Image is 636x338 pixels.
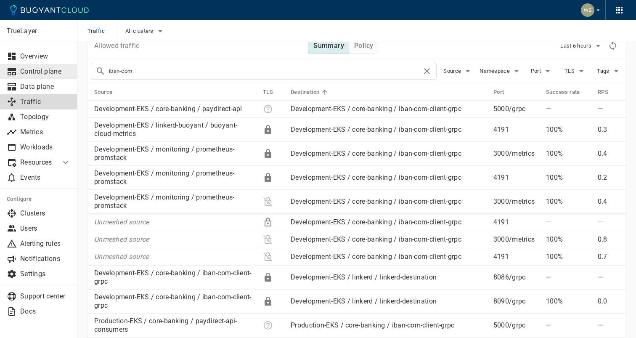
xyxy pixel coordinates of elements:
div: Plaintext [263,252,273,262]
p: 4191 [493,173,539,182]
p: Unmeshed source [94,253,256,261]
p: Notifications [20,255,71,263]
p: Data plane [20,83,71,91]
p: Traffic [20,98,71,106]
p: Support center [20,292,71,301]
p: Resources [20,158,54,167]
a: Production-EKS / core-banking / paydirect-api-consumers [94,317,237,333]
p: — [598,321,619,330]
h5: RPS [598,89,608,96]
p: 8090 / grpc [493,297,539,306]
p: 0.0 [598,297,619,306]
a: Development-EKS / core-banking / iban-com-client-grpc [291,218,461,226]
p: Users [20,224,71,233]
p: 0.2 [598,173,619,182]
p: 0.8 [598,235,619,244]
a: Development-EKS / core-banking / iban-com-client-grpc [291,149,461,157]
button: Tags [596,65,623,77]
span: Port [493,88,515,96]
p: 100% [546,173,591,182]
a: Development-EKS / core-banking / iban-com-client-grpc [291,173,461,181]
span: TLS [263,88,284,96]
p: — [598,105,619,113]
div: Unknown [263,104,273,114]
button: Source [443,65,473,77]
span: Port [531,68,543,75]
p: — [598,218,619,226]
a: Development-EKS / monitoring / prometheus-promstack [94,193,235,210]
a: Development-EKS / core-banking / iban-com-client-grpc [291,197,461,205]
span: RPS [598,88,619,96]
a: Development-EKS / core-banking / iban-com-client-grpc [291,105,461,113]
p: 100% [546,149,591,158]
button: Policy [349,38,378,53]
span: All clusters [125,28,155,35]
p: Events [20,173,71,182]
a: Development-EKS / core-banking / iban-com-client-grpc [94,293,252,309]
span: Namespace [480,68,511,75]
p: Metrics [20,128,71,136]
div: Unknown [263,320,273,330]
p: 100% [546,197,591,206]
button: Last 6 hours [560,40,603,52]
p: Docs [20,307,71,316]
a: Development-EKS / core-banking / paydirect-api [94,105,242,113]
a: Development-EKS / monitoring / prometheus-promstack [94,145,235,162]
span: Source [94,88,123,96]
p: 4191 [493,218,539,226]
button: Namespace [480,65,522,77]
p: 100% [546,235,591,244]
p: 100% [546,253,591,261]
div: Plaintext [263,197,273,207]
p: 3000 / metrics [493,235,539,244]
h5: Configure [7,196,71,202]
button: All clusters [125,25,165,37]
p: 3000 / metrics [493,197,539,206]
p: 3000 / metrics [493,149,539,158]
a: Development-EKS / linkerd / linkerd-destination [291,297,437,305]
p: 5000 / grpc [493,105,539,113]
img: Weichung Shaw [581,3,594,17]
a: Development-EKS / core-banking / iban-com-client-grpc [94,269,252,285]
p: — [546,273,591,282]
button: Port [528,65,555,77]
p: 8086 / grpc [493,273,539,282]
p: Alerting rules [20,240,71,248]
p: 4191 [493,125,539,134]
div: Refresh metrics [607,40,619,52]
a: Development-EKS / core-banking / iban-com-client-grpc [291,253,461,261]
a: Development-EKS / linkerd / linkerd-destination [291,273,437,281]
span: Destination [291,88,330,96]
input: Search [109,65,422,77]
a: Development-EKS / core-banking / iban-com-client-grpc [291,235,461,243]
p: 0.7 [598,253,619,261]
p: 100% [546,125,591,134]
p: — [598,273,619,282]
button: TLS [562,65,589,77]
p: Clusters [20,209,71,218]
p: 0.3 [598,125,619,134]
span: Traffic [87,20,115,42]
span: Source [443,68,463,75]
h4: Summary [313,42,344,50]
p: 0.4 [598,149,619,158]
p: Settings [20,270,71,278]
p: Allowed traffic [94,42,140,50]
span: TLS [564,68,576,75]
p: — [546,105,591,113]
a: Development-EKS / linkerd-buoyant / buoyant-cloud-metrics [94,121,237,138]
p: Unmeshed source [94,235,256,244]
p: 0.4 [598,197,619,206]
a: Development-EKS / monitoring / prometheus-promstack [94,169,235,186]
div: Application TLS [263,217,273,227]
p: Unmeshed source [94,218,256,226]
h5: Port [493,89,504,96]
button: Summary [308,38,349,53]
p: Topology [20,113,71,121]
p: Control plane [20,67,71,76]
span: Last 6 hours [560,43,593,49]
span: Tags [597,68,611,75]
p: 5000 / grpc [493,321,539,330]
h5: Source [94,89,112,96]
a: Production-EKS / core-banking / iban-com-client-grpc [291,321,455,329]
